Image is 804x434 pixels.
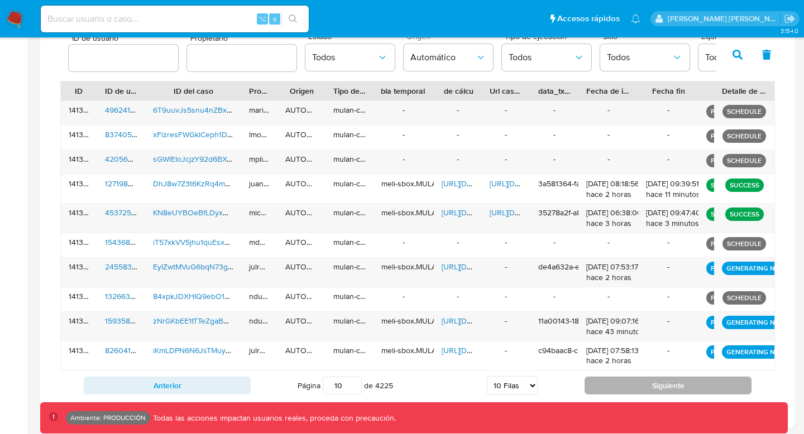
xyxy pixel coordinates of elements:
[41,12,309,26] input: Buscar usuario o caso...
[258,13,266,24] span: ⌥
[70,416,146,420] p: Ambiente: PRODUCCIÓN
[631,14,640,23] a: Notificaciones
[668,13,781,24] p: stella.andriano@mercadolibre.com
[150,413,396,423] p: Todas las acciones impactan usuarios reales, proceda con precaución.
[784,13,796,25] a: Salir
[281,11,304,27] button: search-icon
[273,13,276,24] span: s
[557,13,620,25] span: Accesos rápidos
[781,26,798,35] span: 3.154.0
